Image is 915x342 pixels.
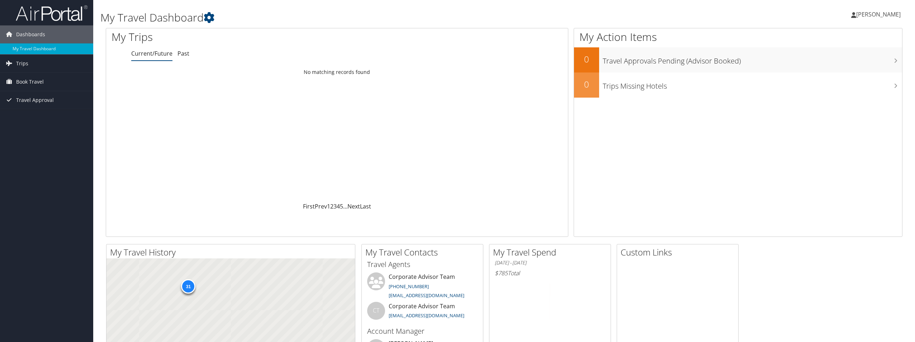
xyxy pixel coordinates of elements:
[603,78,902,91] h3: Trips Missing Hotels
[112,29,370,44] h1: My Trips
[16,25,45,43] span: Dashboards
[106,66,568,79] td: No matching records found
[389,312,464,319] a: [EMAIL_ADDRESS][DOMAIN_NAME]
[177,50,189,57] a: Past
[333,202,337,210] a: 3
[574,78,599,90] h2: 0
[340,202,343,210] a: 5
[110,246,355,258] h2: My Travel History
[16,91,54,109] span: Travel Approval
[621,246,738,258] h2: Custom Links
[327,202,330,210] a: 1
[574,53,599,65] h2: 0
[389,292,464,299] a: [EMAIL_ADDRESS][DOMAIN_NAME]
[856,10,901,18] span: [PERSON_NAME]
[303,202,315,210] a: First
[343,202,347,210] span: …
[330,202,333,210] a: 2
[574,72,902,98] a: 0Trips Missing Hotels
[495,269,508,277] span: $785
[16,55,28,72] span: Trips
[100,10,639,25] h1: My Travel Dashboard
[315,202,327,210] a: Prev
[389,283,429,290] a: [PHONE_NUMBER]
[603,52,902,66] h3: Travel Approvals Pending (Advisor Booked)
[360,202,371,210] a: Last
[367,302,385,320] div: CT
[16,5,87,22] img: airportal-logo.png
[364,302,481,325] li: Corporate Advisor Team
[495,259,605,266] h6: [DATE] - [DATE]
[495,269,605,277] h6: Total
[367,259,478,270] h3: Travel Agents
[367,326,478,336] h3: Account Manager
[574,47,902,72] a: 0Travel Approvals Pending (Advisor Booked)
[337,202,340,210] a: 4
[493,246,611,258] h2: My Travel Spend
[131,50,172,57] a: Current/Future
[365,246,483,258] h2: My Travel Contacts
[181,279,195,293] div: 31
[574,29,902,44] h1: My Action Items
[16,73,44,91] span: Book Travel
[347,202,360,210] a: Next
[364,272,481,302] li: Corporate Advisor Team
[851,4,908,25] a: [PERSON_NAME]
